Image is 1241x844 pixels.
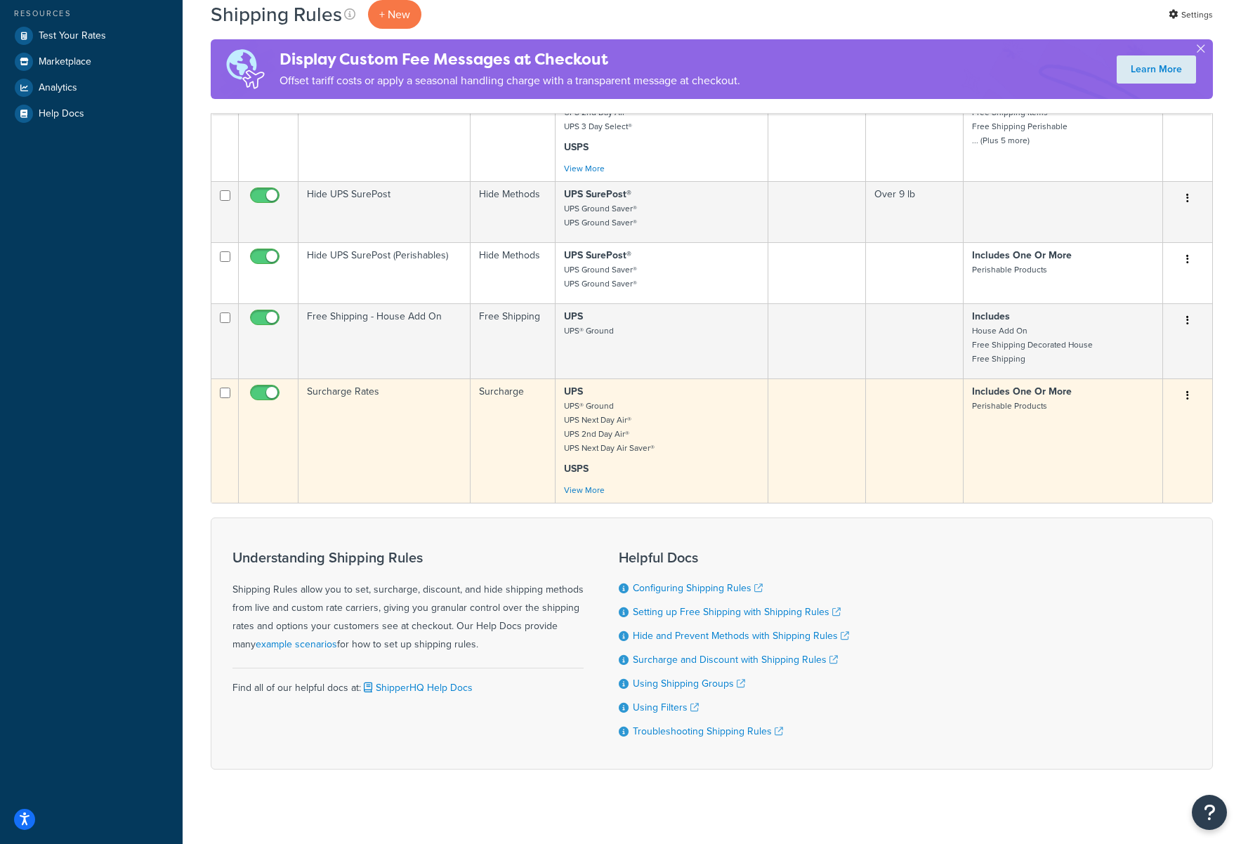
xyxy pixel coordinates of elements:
[564,461,589,476] strong: USPS
[1117,55,1196,84] a: Learn More
[211,39,280,99] img: duties-banner-06bc72dcb5fe05cb3f9472aba00be2ae8eb53ab6f0d8bb03d382ba314ac3c341.png
[633,628,849,643] a: Hide and Prevent Methods with Shipping Rules
[298,303,471,378] td: Free Shipping - House Add On
[564,309,583,324] strong: UPS
[471,378,556,503] td: Surcharge
[256,637,337,652] a: example scenarios
[972,263,1047,276] small: Perishable Products
[39,56,91,68] span: Marketplace
[564,263,637,290] small: UPS Ground Saver® UPS Ground Saver®
[564,324,614,337] small: UPS® Ground
[298,242,471,303] td: Hide UPS SurePost (Perishables)
[232,550,584,565] h3: Understanding Shipping Rules
[564,140,589,154] strong: USPS
[39,108,84,120] span: Help Docs
[972,309,1010,324] strong: Includes
[471,57,556,181] td: Hide Methods
[564,484,605,496] a: View More
[564,162,605,175] a: View More
[633,605,841,619] a: Setting up Free Shipping with Shipping Rules
[564,384,583,399] strong: UPS
[11,101,172,126] a: Help Docs
[1169,5,1213,25] a: Settings
[11,49,172,74] a: Marketplace
[633,676,745,691] a: Using Shipping Groups
[633,652,838,667] a: Surcharge and Discount with Shipping Rules
[211,1,342,28] h1: Shipping Rules
[619,550,849,565] h3: Helpful Docs
[39,30,106,42] span: Test Your Rates
[564,248,631,263] strong: UPS SurePost®
[633,724,783,739] a: Troubleshooting Shipping Rules
[633,581,763,595] a: Configuring Shipping Rules
[11,23,172,48] a: Test Your Rates
[298,181,471,242] td: Hide UPS SurePost
[972,248,1072,263] strong: Includes One Or More
[11,75,172,100] a: Analytics
[280,71,740,91] p: Offset tariff costs or apply a seasonal handling charge with a transparent message at checkout.
[564,187,631,202] strong: UPS SurePost®
[298,378,471,503] td: Surcharge Rates
[232,550,584,654] div: Shipping Rules allow you to set, surcharge, discount, and hide shipping methods from live and cus...
[232,668,584,697] div: Find all of our helpful docs at:
[39,82,77,94] span: Analytics
[972,384,1072,399] strong: Includes One Or More
[471,303,556,378] td: Free Shipping
[564,400,655,454] small: UPS® Ground UPS Next Day Air® UPS 2nd Day Air® UPS Next Day Air Saver®
[633,700,699,715] a: Using Filters
[866,181,964,242] td: Over 9 lb
[298,57,471,181] td: PO Boxes
[972,400,1047,412] small: Perishable Products
[11,8,172,20] div: Resources
[361,680,473,695] a: ShipperHQ Help Docs
[280,48,740,71] h4: Display Custom Fee Messages at Checkout
[471,181,556,242] td: Hide Methods
[1192,795,1227,830] button: Open Resource Center
[471,242,556,303] td: Hide Methods
[564,202,637,229] small: UPS Ground Saver® UPS Ground Saver®
[972,324,1093,365] small: House Add On Free Shipping Decorated House Free Shipping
